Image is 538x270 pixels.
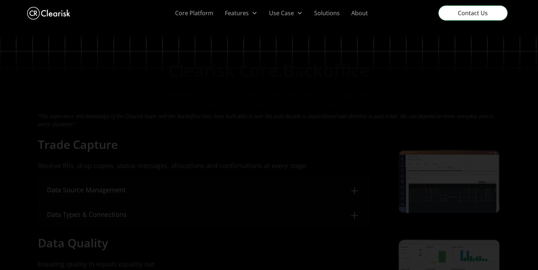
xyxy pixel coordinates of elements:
[38,137,118,152] h4: Trade Capture
[47,210,127,219] div: Data Types & Connections
[349,185,360,197] img: Plus Icon
[27,5,70,21] a: home
[38,259,369,269] p: Ensuring quality in equals equality out
[438,5,508,21] a: Contact Us
[168,60,370,81] h2: Clearisk Core.Backoffice
[269,9,294,17] div: Use Case
[349,210,360,221] img: Plus Icon
[38,161,369,170] p: Receive fills, drop copies, status messages, allocations and confirmations at every stage.
[47,185,126,195] div: Data Source Management
[225,9,249,17] div: Features
[161,89,377,109] p: Comprehensive solution for Trade Accounting Book of Records (ABOR). Covering every aspect of the ...
[38,236,108,251] h4: Data Quality
[38,112,500,128] p: "The experience and knowledge of the Clearisk team and the Backoffice they have built with it ove...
